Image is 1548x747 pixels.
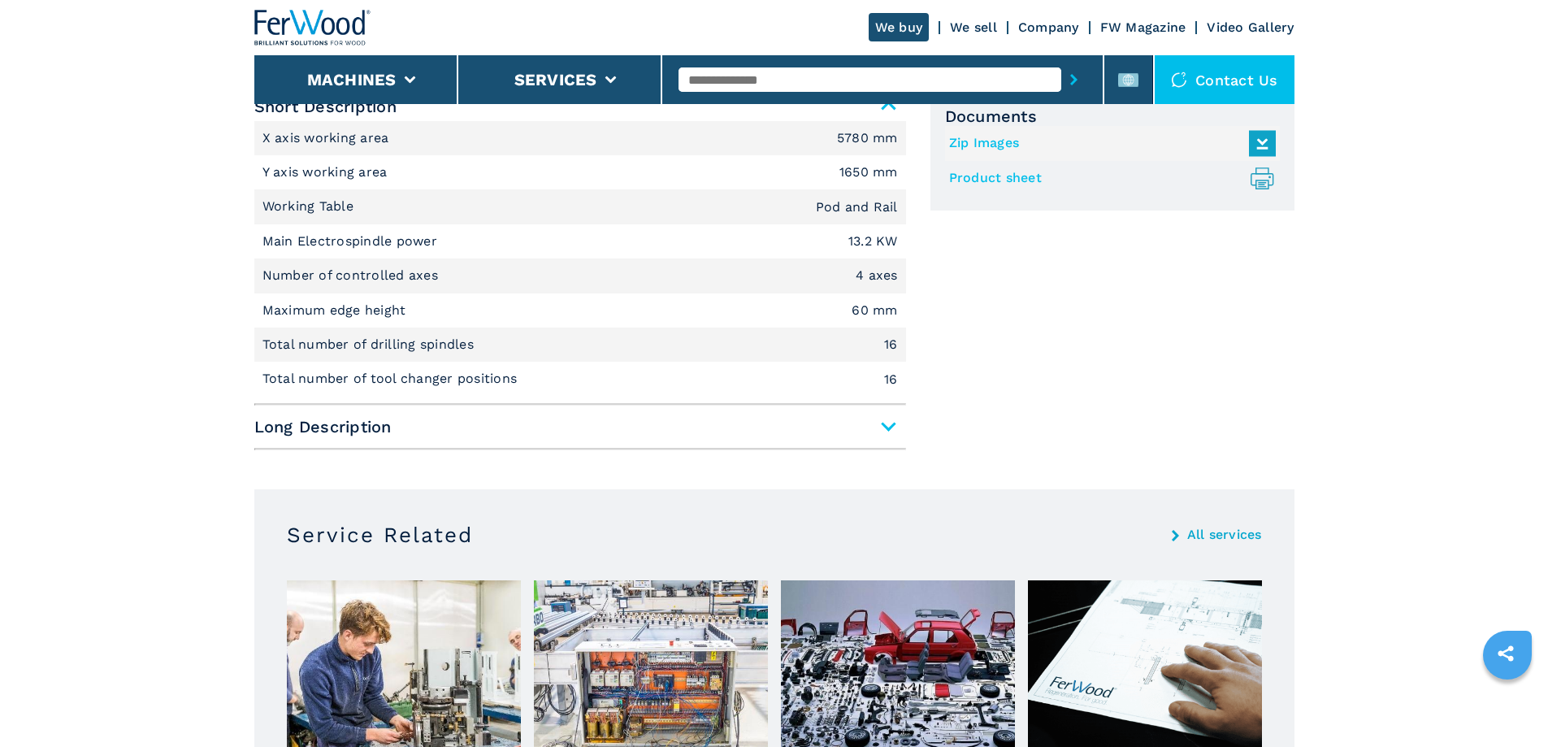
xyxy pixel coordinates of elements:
[254,92,906,121] span: Short Description
[1155,55,1294,104] div: Contact us
[254,412,906,441] span: Long Description
[262,336,479,354] p: Total number of drilling spindles
[1479,674,1536,735] iframe: Chat
[816,201,898,214] em: Pod and Rail
[848,235,898,248] em: 13.2 KW
[1187,528,1262,541] a: All services
[262,267,443,284] p: Number of controlled axes
[884,373,898,386] em: 16
[950,20,997,35] a: We sell
[1207,20,1294,35] a: Video Gallery
[837,132,898,145] em: 5780 mm
[287,522,473,548] h3: Service Related
[869,13,930,41] a: We buy
[1100,20,1186,35] a: FW Magazine
[262,198,358,215] p: Working Table
[949,130,1268,157] a: Zip Images
[949,165,1268,192] a: Product sheet
[262,302,410,319] p: Maximum edge height
[1485,633,1526,674] a: sharethis
[1171,72,1187,88] img: Contact us
[262,163,392,181] p: Y axis working area
[852,304,897,317] em: 60 mm
[1061,61,1086,98] button: submit-button
[884,338,898,351] em: 16
[514,70,597,89] button: Services
[254,10,371,46] img: Ferwood
[262,370,522,388] p: Total number of tool changer positions
[262,232,442,250] p: Main Electrospindle power
[856,269,898,282] em: 4 axes
[1018,20,1079,35] a: Company
[307,70,397,89] button: Machines
[839,166,898,179] em: 1650 mm
[945,106,1280,126] span: Documents
[254,121,906,397] div: Short Description
[262,129,393,147] p: X axis working area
